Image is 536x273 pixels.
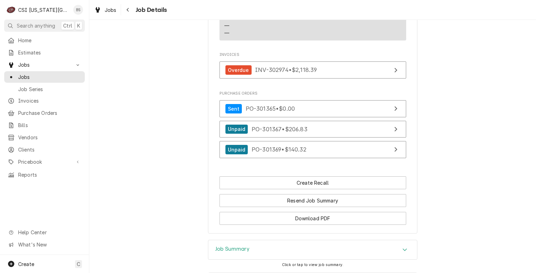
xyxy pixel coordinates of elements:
div: Reminders [224,15,247,37]
span: Job Details [134,5,167,15]
a: View Purchase Order [219,100,406,117]
a: Go to Help Center [4,227,85,238]
span: Purchase Orders [18,109,81,117]
span: PO-301365 • $0.00 [246,105,295,112]
button: Create Recall [219,176,406,189]
div: Brent Seaba's Avatar [73,5,83,15]
span: Click or tap to view job summary. [282,263,343,267]
div: Button Group Row [219,176,406,189]
a: View Purchase Order [219,141,406,158]
a: View Purchase Order [219,121,406,138]
div: — [224,22,229,29]
span: Job Series [18,86,81,93]
a: Bills [4,119,85,131]
span: Invoices [18,97,81,104]
div: Purchase Orders [219,91,406,162]
span: Purchase Orders [219,91,406,96]
a: Reports [4,169,85,180]
a: View Invoice [219,61,406,79]
a: Go to Jobs [4,59,85,71]
span: Bills [18,121,81,129]
a: Home [4,35,85,46]
div: Button Group Row [219,207,406,225]
div: C [6,5,16,15]
div: CSI [US_STATE][GEOGRAPHIC_DATA]. [18,6,69,14]
a: Jobs [91,4,119,16]
div: Button Group Row [219,189,406,207]
span: Search anything [17,22,55,29]
button: Navigate back [122,4,134,15]
div: Job Summary [208,240,417,260]
a: Go to Pricebook [4,156,85,168]
div: Overdue [225,65,252,75]
span: Jobs [18,61,71,68]
button: Resend Job Summary [219,194,406,207]
span: What's New [18,241,81,248]
span: Estimates [18,49,81,56]
span: INV-302974 • $2,118.39 [255,66,317,73]
a: Job Series [4,83,85,95]
div: — [224,29,229,37]
span: Jobs [18,73,81,81]
span: Home [18,37,81,44]
a: Clients [4,144,85,155]
span: PO-301367 • $206.83 [252,125,307,132]
span: Clients [18,146,81,153]
div: BS [73,5,83,15]
div: Invoices [219,52,406,82]
span: Ctrl [63,22,72,29]
button: Download PDF [219,212,406,225]
span: K [77,22,80,29]
div: CSI Kansas City.'s Avatar [6,5,16,15]
a: Vendors [4,132,85,143]
span: Create [18,261,34,267]
span: Vendors [18,134,81,141]
div: Sent [225,104,242,113]
div: Unpaid [225,145,248,154]
span: Help Center [18,229,81,236]
span: Invoices [219,52,406,58]
a: Invoices [4,95,85,106]
button: Search anythingCtrlK [4,20,85,32]
button: Accordion Details Expand Trigger [208,240,417,260]
div: Accordion Header [208,240,417,260]
h3: Job Summary [215,246,250,252]
span: PO-301369 • $140.32 [252,146,306,153]
span: Jobs [105,6,117,14]
a: Go to What's New [4,239,85,250]
div: Unpaid [225,125,248,134]
a: Jobs [4,71,85,83]
span: Reports [18,171,81,178]
div: Button Group [219,176,406,225]
a: Estimates [4,47,85,58]
span: Pricebook [18,158,71,165]
a: Purchase Orders [4,107,85,119]
span: C [77,260,80,268]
